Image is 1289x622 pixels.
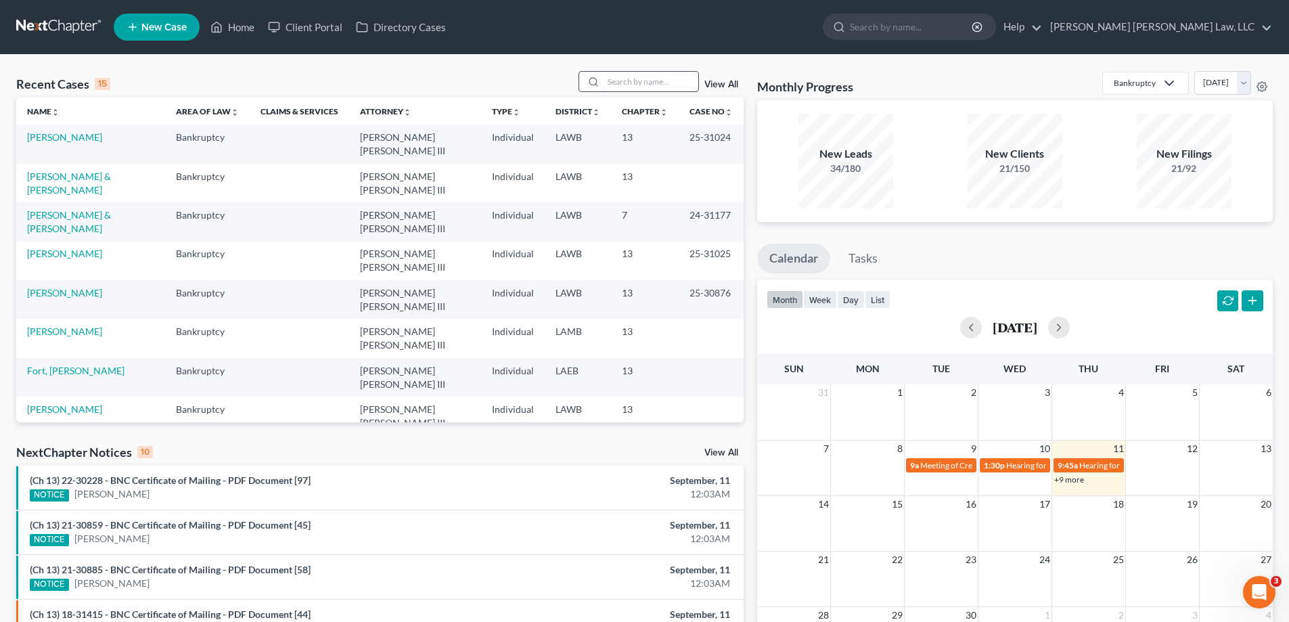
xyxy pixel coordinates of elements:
[604,72,698,91] input: Search by name...
[51,108,60,116] i: unfold_more
[74,487,150,501] a: [PERSON_NAME]
[890,496,904,512] span: 15
[545,202,611,241] td: LAWB
[679,202,744,241] td: 24-31177
[30,519,311,531] a: (Ch 13) 21-30859 - BNC Certificate of Mailing - PDF Document [45]
[817,552,830,568] span: 21
[817,384,830,401] span: 31
[30,608,311,620] a: (Ch 13) 18-31415 - BNC Certificate of Mailing - PDF Document [44]
[141,22,187,32] span: New Case
[611,164,679,202] td: 13
[349,125,481,163] td: [PERSON_NAME] [PERSON_NAME] III
[505,487,730,501] div: 12:03AM
[349,280,481,319] td: [PERSON_NAME] [PERSON_NAME] III
[27,365,125,376] a: Fort, [PERSON_NAME]
[964,552,978,568] span: 23
[545,242,611,280] td: LAWB
[611,397,679,435] td: 13
[512,108,520,116] i: unfold_more
[932,363,950,374] span: Tue
[165,280,250,319] td: Bankruptcy
[505,532,730,546] div: 12:03AM
[176,106,239,116] a: Area of Lawunfold_more
[250,97,349,125] th: Claims & Services
[165,242,250,280] td: Bankruptcy
[30,489,69,502] div: NOTICE
[679,280,744,319] td: 25-30876
[1058,460,1078,470] span: 9:45a
[1243,576,1275,608] iframe: Intercom live chat
[74,577,150,590] a: [PERSON_NAME]
[970,441,978,457] span: 9
[481,319,545,357] td: Individual
[767,290,803,309] button: month
[865,290,890,309] button: list
[1259,552,1273,568] span: 27
[165,397,250,435] td: Bankruptcy
[27,131,102,143] a: [PERSON_NAME]
[505,474,730,487] div: September, 11
[896,384,904,401] span: 1
[1271,576,1282,587] span: 3
[679,242,744,280] td: 25-31025
[349,397,481,435] td: [PERSON_NAME] [PERSON_NAME] III
[545,358,611,397] td: LAEB
[481,397,545,435] td: Individual
[997,15,1042,39] a: Help
[993,320,1037,334] h2: [DATE]
[481,202,545,241] td: Individual
[1114,77,1156,89] div: Bankruptcy
[137,446,153,458] div: 10
[95,78,110,90] div: 15
[481,125,545,163] td: Individual
[964,496,978,512] span: 16
[1043,15,1272,39] a: [PERSON_NAME] [PERSON_NAME] Law, LLC
[505,563,730,577] div: September, 11
[611,242,679,280] td: 13
[27,326,102,337] a: [PERSON_NAME]
[798,146,893,162] div: New Leads
[481,242,545,280] td: Individual
[836,244,890,273] a: Tasks
[27,248,102,259] a: [PERSON_NAME]
[505,577,730,590] div: 12:03AM
[545,280,611,319] td: LAWB
[481,280,545,319] td: Individual
[1038,496,1051,512] span: 17
[27,209,111,234] a: [PERSON_NAME] & [PERSON_NAME]
[30,474,311,486] a: (Ch 13) 22-30228 - BNC Certificate of Mailing - PDF Document [97]
[1191,384,1199,401] span: 5
[30,564,311,575] a: (Ch 13) 21-30885 - BNC Certificate of Mailing - PDF Document [58]
[1112,552,1125,568] span: 25
[27,287,102,298] a: [PERSON_NAME]
[349,164,481,202] td: [PERSON_NAME] [PERSON_NAME] III
[704,448,738,458] a: View All
[611,319,679,357] td: 13
[1038,441,1051,457] span: 10
[16,444,153,460] div: NextChapter Notices
[165,202,250,241] td: Bankruptcy
[622,106,668,116] a: Chapterunfold_more
[968,162,1062,175] div: 21/150
[611,280,679,319] td: 13
[592,108,600,116] i: unfold_more
[1112,441,1125,457] span: 11
[204,15,261,39] a: Home
[1265,384,1273,401] span: 6
[231,108,239,116] i: unfold_more
[349,202,481,241] td: [PERSON_NAME] [PERSON_NAME] III
[856,363,880,374] span: Mon
[689,106,733,116] a: Case Nounfold_more
[822,441,830,457] span: 7
[1079,460,1257,470] span: Hearing for [PERSON_NAME] & [PERSON_NAME]
[1155,363,1169,374] span: Fri
[165,125,250,163] td: Bankruptcy
[896,441,904,457] span: 8
[1003,363,1026,374] span: Wed
[679,125,744,163] td: 25-31024
[784,363,804,374] span: Sun
[349,319,481,357] td: [PERSON_NAME] [PERSON_NAME] III
[968,146,1062,162] div: New Clients
[505,518,730,532] div: September, 11
[481,164,545,202] td: Individual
